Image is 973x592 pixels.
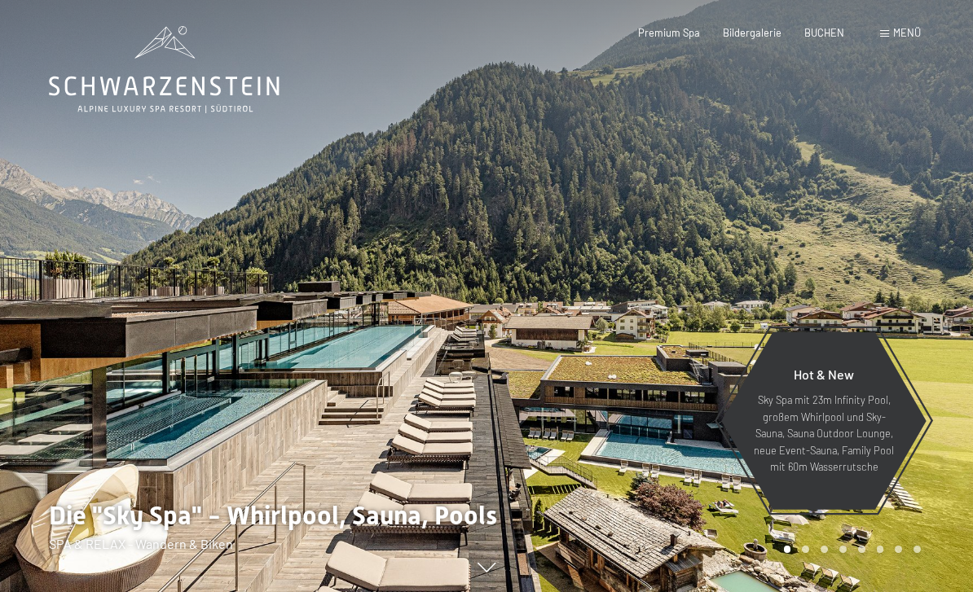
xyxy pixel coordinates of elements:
p: Sky Spa mit 23m Infinity Pool, großem Whirlpool und Sky-Sauna, Sauna Outdoor Lounge, neue Event-S... [753,392,895,475]
div: Carousel Page 7 [895,546,902,553]
a: BUCHEN [804,26,844,39]
div: Carousel Page 8 [914,546,921,553]
div: Carousel Page 1 (Current Slide) [784,546,791,553]
div: Carousel Page 3 [821,546,828,553]
a: Premium Spa [638,26,700,39]
a: Hot & New Sky Spa mit 23m Infinity Pool, großem Whirlpool und Sky-Sauna, Sauna Outdoor Lounge, ne... [720,331,927,511]
div: Carousel Page 2 [802,546,809,553]
a: Bildergalerie [723,26,781,39]
div: Carousel Page 6 [877,546,884,553]
div: Carousel Page 5 [858,546,865,553]
span: Hot & New [794,366,854,382]
div: Carousel Pagination [778,546,921,553]
div: Carousel Page 4 [839,546,847,553]
span: Menü [893,26,921,39]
